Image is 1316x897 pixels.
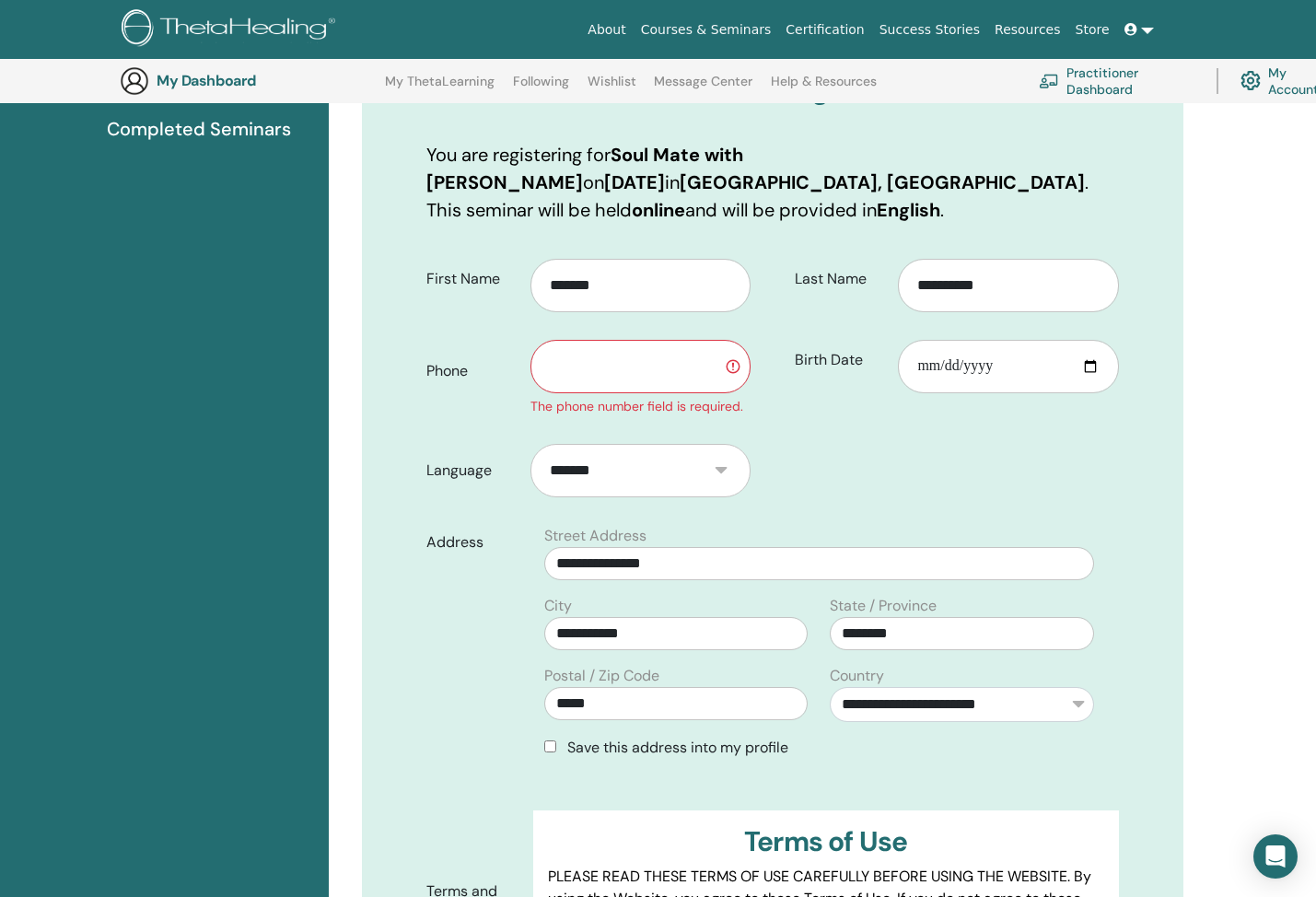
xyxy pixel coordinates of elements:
[567,738,788,757] span: Save this address into my profile
[771,74,877,103] a: Help & Resources
[183,107,198,122] img: tab_keywords_by_traffic_grey.svg
[544,595,572,617] label: City
[413,525,532,560] label: Address
[385,74,495,103] a: My ThetaLearning
[413,262,530,297] label: First Name
[544,525,646,547] label: Street Address
[830,595,937,617] label: State / Province
[413,354,530,389] label: Phone
[778,13,871,47] a: Certification
[872,13,987,47] a: Success Stories
[513,74,569,103] a: Following
[580,13,633,47] a: About
[157,72,341,89] h3: My Dashboard
[122,9,342,51] img: logo.png
[634,13,779,47] a: Courses & Seminars
[877,198,940,222] b: English
[413,453,530,488] label: Language
[781,262,898,297] label: Last Name
[107,115,291,143] span: Completed Seminars
[48,48,203,63] div: Domain: [DOMAIN_NAME]
[654,74,752,103] a: Message Center
[530,397,751,416] div: The phone number field is required.
[29,29,44,44] img: logo_orange.svg
[70,109,165,121] div: Domain Overview
[544,665,659,687] label: Postal / Zip Code
[50,107,64,122] img: tab_domain_overview_orange.svg
[1039,74,1059,88] img: chalkboard-teacher.svg
[830,665,884,687] label: Country
[987,13,1068,47] a: Resources
[52,29,90,44] div: v 4.0.25
[781,343,898,378] label: Birth Date
[1240,66,1261,95] img: cog.svg
[680,170,1085,194] b: [GEOGRAPHIC_DATA], [GEOGRAPHIC_DATA]
[548,825,1104,858] h3: Terms of Use
[1068,13,1117,47] a: Store
[604,170,665,194] b: [DATE]
[120,66,149,96] img: generic-user-icon.jpg
[426,143,743,194] b: Soul Mate with [PERSON_NAME]
[29,48,44,63] img: website_grey.svg
[1253,834,1298,879] div: Open Intercom Messenger
[426,141,1119,224] p: You are registering for on in . This seminar will be held and will be provided in .
[632,198,685,222] b: online
[588,74,636,103] a: Wishlist
[426,73,1119,106] h3: Confirm Your Registration
[1039,61,1194,101] a: Practitioner Dashboard
[204,109,310,121] div: Keywords by Traffic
